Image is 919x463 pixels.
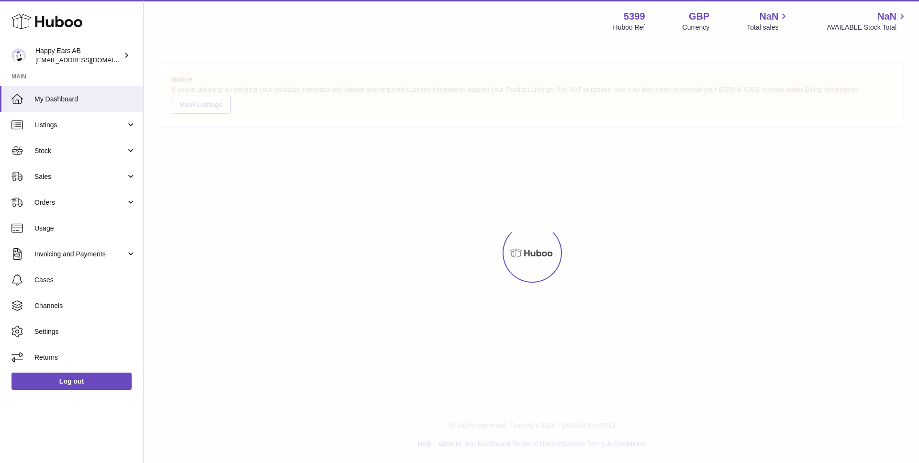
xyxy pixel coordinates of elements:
span: Orders [34,198,126,207]
span: Returns [34,353,136,362]
span: Settings [34,327,136,336]
div: Currency [683,23,710,32]
div: Huboo Ref [613,23,645,32]
span: NaN [877,10,897,23]
span: Channels [34,301,136,310]
div: Happy Ears AB [35,46,122,65]
strong: GBP [689,10,709,23]
span: Usage [34,224,136,233]
a: NaN AVAILABLE Stock Total [827,10,908,32]
span: Total sales [747,23,789,32]
span: Sales [34,172,126,181]
img: 3pl@happyearsearplugs.com [11,48,26,63]
span: AVAILABLE Stock Total [827,23,908,32]
span: Stock [34,146,126,155]
span: NaN [759,10,778,23]
span: [EMAIL_ADDRESS][DOMAIN_NAME] [35,56,141,64]
a: Log out [11,373,132,390]
span: Invoicing and Payments [34,250,126,259]
span: Cases [34,276,136,285]
span: My Dashboard [34,95,136,104]
a: NaN Total sales [747,10,789,32]
strong: 5399 [624,10,645,23]
span: Listings [34,121,126,130]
